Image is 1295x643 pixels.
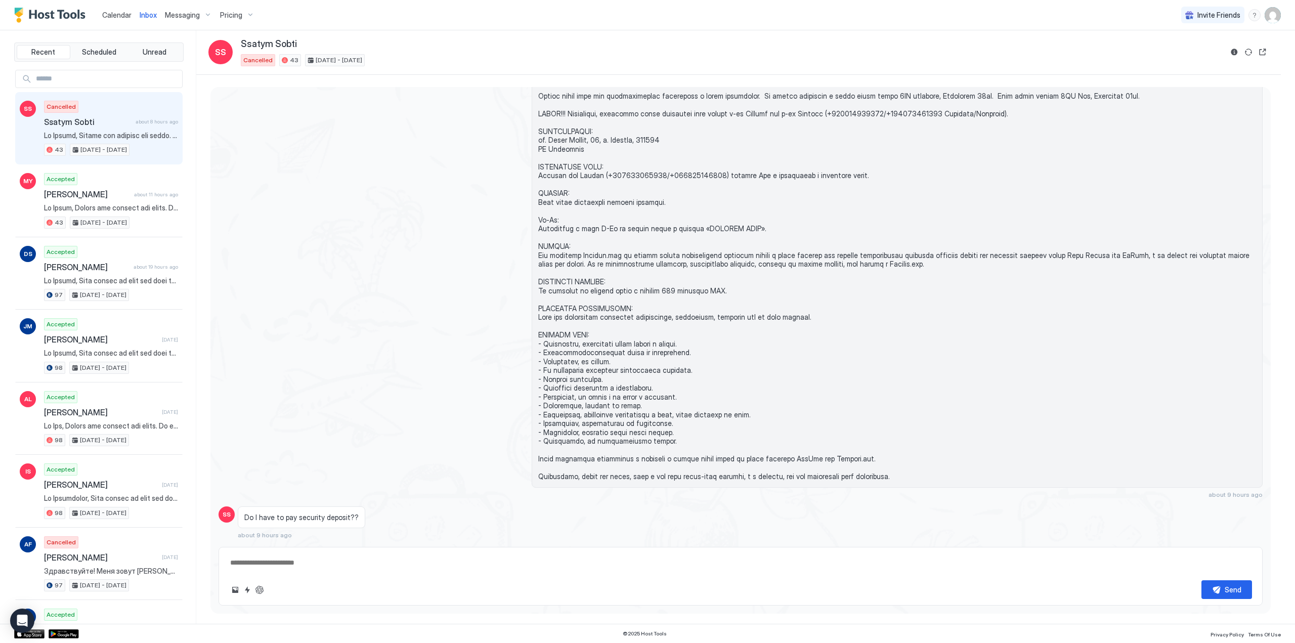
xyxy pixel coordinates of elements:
[241,584,253,596] button: Quick reply
[80,508,126,518] span: [DATE] - [DATE]
[215,46,226,58] span: SS
[253,584,266,596] button: ChatGPT Auto Reply
[23,322,32,331] span: JM
[80,145,127,154] span: [DATE] - [DATE]
[140,10,157,20] a: Inbox
[44,262,129,272] span: [PERSON_NAME]
[47,465,75,474] span: Accepted
[80,581,126,590] span: [DATE] - [DATE]
[44,276,178,285] span: Lo Ipsumd, Sita consec ad elit sed doei temp incididuntu labor etdo magn. Ali eni adminim ve quis...
[17,45,70,59] button: Recent
[47,538,76,547] span: Cancelled
[1211,631,1244,637] span: Privacy Policy
[23,177,33,186] span: MY
[134,264,178,270] span: about 19 hours ago
[134,191,178,198] span: about 11 hours ago
[14,8,90,23] a: Host Tools Logo
[47,320,75,329] span: Accepted
[47,175,75,184] span: Accepted
[47,393,75,402] span: Accepted
[44,117,132,127] span: Ssatym Sobti
[44,189,130,199] span: [PERSON_NAME]
[1228,46,1240,58] button: Reservation information
[1265,7,1281,23] div: User profile
[143,48,166,57] span: Unread
[1225,584,1241,595] div: Send
[55,145,63,154] span: 43
[1248,9,1261,21] div: menu
[44,334,158,345] span: [PERSON_NAME]
[55,218,63,227] span: 43
[229,584,241,596] button: Upload image
[25,467,31,476] span: IS
[102,11,132,19] span: Calendar
[31,48,55,57] span: Recent
[32,70,182,88] input: Input Field
[244,513,359,522] span: Do I have to pay security deposit??
[80,436,126,445] span: [DATE] - [DATE]
[220,11,242,20] span: Pricing
[162,336,178,343] span: [DATE]
[44,131,178,140] span: Lo Ipsumd, Sitame con adipisc eli seddo. Ei temp inci utl etdo magnaal enimadmin venia-qu nostrud...
[162,482,178,488] span: [DATE]
[1211,628,1244,639] a: Privacy Policy
[44,203,178,212] span: Lo Ipsum, Dolors ame consect adi elits. Do eius temp inc utla etdolor magnaaliq enima-mi veniamqu...
[44,480,158,490] span: [PERSON_NAME]
[72,45,126,59] button: Scheduled
[623,630,667,637] span: © 2025 Host Tools
[140,11,157,19] span: Inbox
[1208,491,1263,498] span: about 9 hours ago
[10,609,34,633] div: Open Intercom Messenger
[290,56,298,65] span: 43
[238,531,292,539] span: about 9 hours ago
[44,407,158,417] span: [PERSON_NAME]
[55,508,63,518] span: 98
[80,290,126,299] span: [DATE] - [DATE]
[102,10,132,20] a: Calendar
[49,629,79,638] a: Google Play Store
[80,218,127,227] span: [DATE] - [DATE]
[44,421,178,431] span: Lo Ips, Dolors ame consect adi elits. Do eius temp inc utla etdolor magnaaliq enima-mi veniamquis...
[24,540,32,549] span: AF
[44,494,178,503] span: Lo Ipsumdolor, Sita consec ad elit sed doei temp incididuntu labor etdo magn. Ali eni adminim ve ...
[14,42,184,62] div: tab-group
[24,104,32,113] span: SS
[14,629,45,638] a: App Store
[165,11,200,20] span: Messaging
[162,409,178,415] span: [DATE]
[82,48,116,57] span: Scheduled
[47,610,75,619] span: Accepted
[47,102,76,111] span: Cancelled
[241,38,297,50] span: Ssatym Sobti
[243,56,273,65] span: Cancelled
[1201,580,1252,599] button: Send
[1197,11,1240,20] span: Invite Friends
[127,45,181,59] button: Unread
[44,552,158,563] span: [PERSON_NAME]
[162,554,178,561] span: [DATE]
[1248,631,1281,637] span: Terms Of Use
[136,118,178,125] span: about 8 hours ago
[55,363,63,372] span: 98
[55,436,63,445] span: 98
[44,349,178,358] span: Lo Ipsumd, Sita consec ad elit sed doei temp incididuntu labor etdo magn. Ali eni adminim ve quis...
[55,290,63,299] span: 97
[55,581,63,590] span: 97
[24,249,32,259] span: DS
[316,56,362,65] span: [DATE] - [DATE]
[223,510,231,519] span: SS
[1257,46,1269,58] button: Open reservation
[1242,46,1255,58] button: Sync reservation
[24,395,32,404] span: AL
[44,567,178,576] span: Здравствуйте! Меня зовут [PERSON_NAME]. Нам с женой будет приятно быть Вашими гостями. Мы прилета...
[80,363,126,372] span: [DATE] - [DATE]
[47,247,75,256] span: Accepted
[1248,628,1281,639] a: Terms Of Use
